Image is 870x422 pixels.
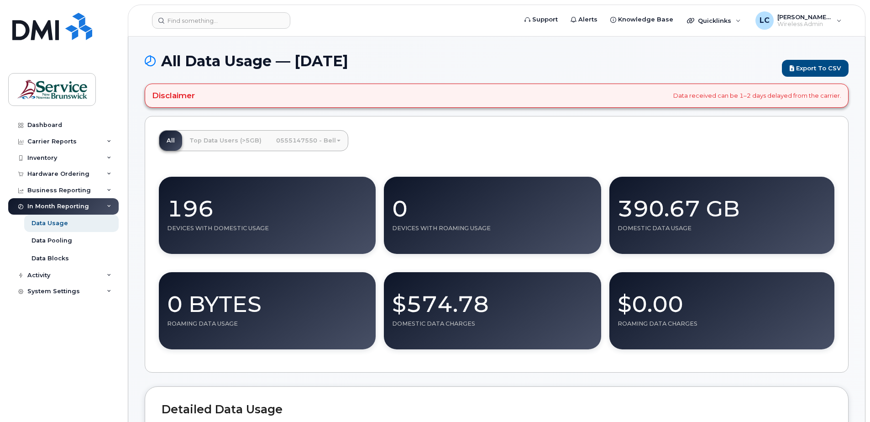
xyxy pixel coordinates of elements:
div: Roaming Data Charges [618,320,826,327]
div: Devices With Roaming Usage [392,225,592,232]
div: Domestic Data Usage [618,225,826,232]
div: Roaming Data Usage [167,320,367,327]
a: Top Data Users (>5GB) [182,131,269,151]
div: 0 Bytes [167,280,367,320]
a: Export to CSV [782,60,849,77]
div: 196 [167,185,367,225]
a: All [159,131,182,151]
h2: Detailed Data Usage [162,403,832,416]
div: $0.00 [618,280,826,320]
div: 390.67 GB [618,185,826,225]
div: Data received can be 1–2 days delayed from the carrier. [145,84,849,107]
h1: All Data Usage — [DATE] [145,53,777,69]
div: 0 [392,185,592,225]
div: $574.78 [392,280,592,320]
h4: Disclaimer [152,91,195,100]
div: Domestic Data Charges [392,320,592,327]
a: 0555147550 - Bell [269,131,348,151]
div: Devices With Domestic Usage [167,225,367,232]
